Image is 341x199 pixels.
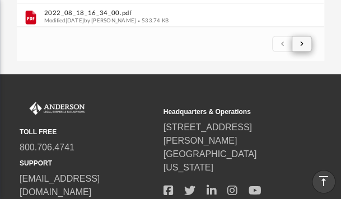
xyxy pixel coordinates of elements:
span: 533.74 KB [137,17,169,23]
a: [EMAIL_ADDRESS][DOMAIN_NAME] [20,173,100,196]
a: [GEOGRAPHIC_DATA][US_STATE] [164,149,257,172]
button: 2022_08_18_16_34_00.pdf [44,10,273,17]
img: Anderson Advisors Platinum Portal [20,102,87,115]
small: TOLL FREE [20,126,156,136]
small: SUPPORT [20,158,156,168]
small: Headquarters & Operations [164,106,300,116]
span: Modified [DATE] by [PERSON_NAME] [44,17,137,23]
a: [STREET_ADDRESS][PERSON_NAME] [164,122,252,145]
a: 800.706.4741 [20,142,74,151]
